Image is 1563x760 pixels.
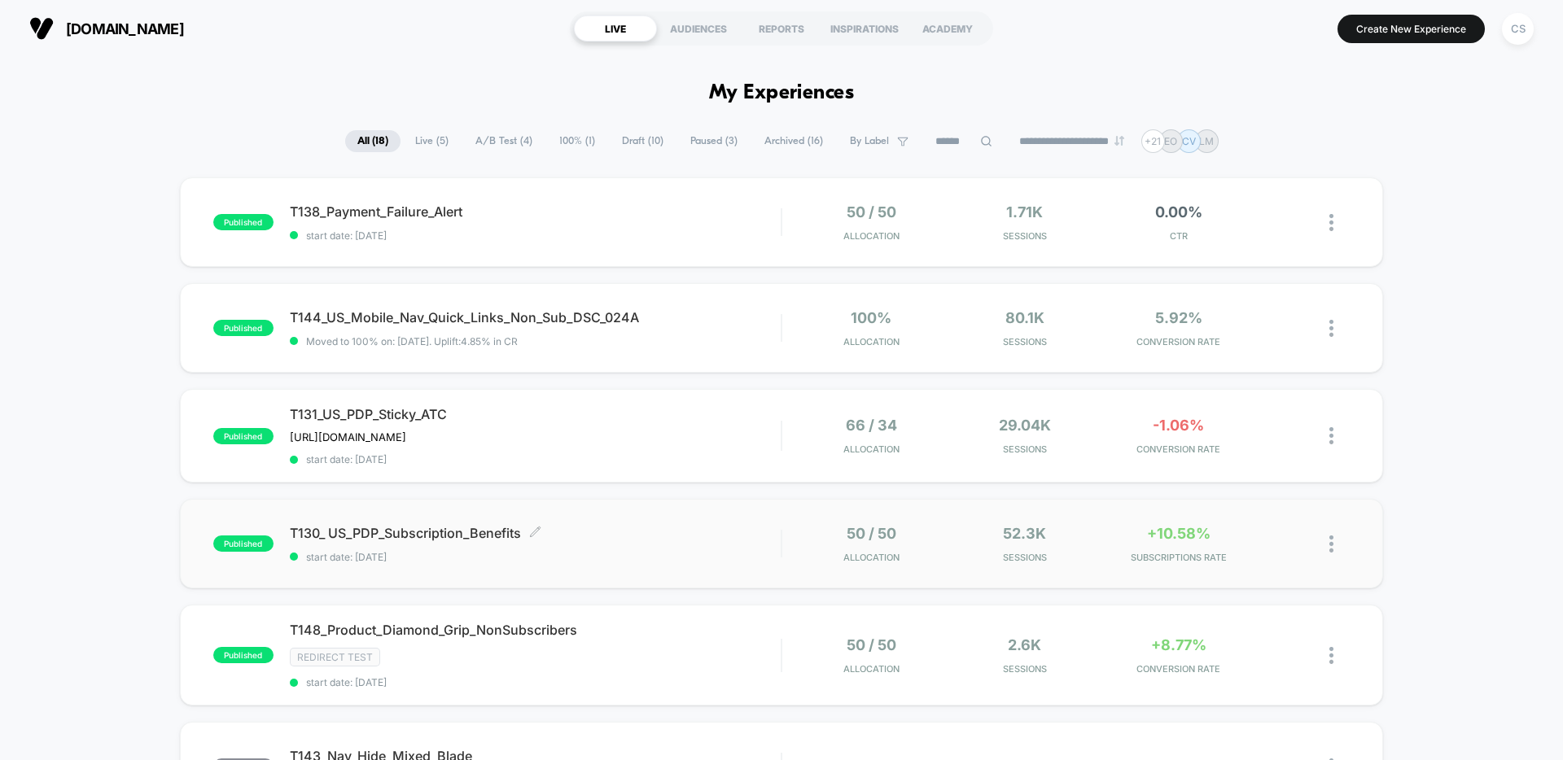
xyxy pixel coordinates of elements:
span: [DOMAIN_NAME] [66,20,184,37]
span: 52.3k [1003,525,1046,542]
span: Redirect Test [290,648,380,666]
span: start date: [DATE] [290,551,781,563]
span: Paused ( 3 ) [678,130,750,152]
img: end [1114,136,1124,146]
p: CV [1182,135,1196,147]
div: REPORTS [740,15,823,41]
span: 80.1k [1005,309,1044,326]
span: 100% [851,309,891,326]
span: By Label [850,135,889,147]
span: Allocation [843,552,900,563]
img: close [1329,647,1333,664]
span: 100% ( 1 ) [547,130,607,152]
span: 2.6k [1008,636,1041,653]
div: LIVE [574,15,657,41]
span: Allocation [843,663,900,675]
span: 1.71k [1006,203,1043,221]
span: Live ( 5 ) [403,130,461,152]
span: A/B Test ( 4 ) [463,130,545,152]
span: Sessions [952,230,1098,242]
span: T144_US_Mobile_Nav_Quick_Links_Non_Sub_DSC_024A [290,309,781,325]
span: start date: [DATE] [290,229,781,242]
span: published [213,535,274,552]
span: Draft ( 10 ) [610,130,676,152]
div: ACADEMY [906,15,989,41]
img: Visually logo [29,16,54,41]
span: 50 / 50 [847,525,896,542]
img: close [1329,320,1333,337]
span: CONVERSION RATE [1105,663,1251,675]
button: CS [1497,12,1539,46]
div: CS [1502,13,1534,45]
span: Sessions [952,336,1098,347]
span: Moved to 100% on: [DATE] . Uplift: 4.85% in CR [306,335,518,347]
span: Allocation [843,336,900,347]
span: [URL][DOMAIN_NAME] [290,430,406,443]
img: close [1329,427,1333,444]
span: published [213,320,274,336]
span: T130_ US_PDP_Subscription_Benefits [290,525,781,541]
span: published [213,214,274,230]
span: start date: [DATE] [290,676,781,688]
img: close [1329,535,1333,553]
span: Sessions [952,443,1098,455]
p: LM [1199,135,1214,147]
span: +10.58% [1147,525,1211,542]
span: SUBSCRIPTIONS RATE [1105,552,1251,563]
span: start date: [DATE] [290,453,781,465]
span: published [213,647,274,663]
span: Sessions [952,552,1098,563]
p: EO [1164,135,1177,147]
div: + 21 [1141,129,1165,153]
span: Allocation [843,443,900,455]
span: published [213,428,274,444]
span: All ( 18 ) [345,130,401,152]
span: +8.77% [1151,636,1206,653]
span: 29.04k [999,417,1051,434]
h1: My Experiences [709,81,855,105]
span: CONVERSION RATE [1105,443,1251,455]
span: Allocation [843,230,900,242]
button: Create New Experience [1338,15,1485,43]
span: Archived ( 16 ) [752,130,835,152]
span: 50 / 50 [847,636,896,653]
button: [DOMAIN_NAME] [24,15,189,41]
div: AUDIENCES [657,15,740,41]
div: INSPIRATIONS [823,15,906,41]
img: close [1329,214,1333,231]
span: 0.00% [1155,203,1202,221]
span: 50 / 50 [847,203,896,221]
span: 66 / 34 [846,417,897,434]
span: T148_Product_Diamond_Grip_NonSubscribers [290,622,781,638]
span: CTR [1105,230,1251,242]
span: T131_US_PDP_Sticky_ATC [290,406,781,422]
span: 5.92% [1155,309,1202,326]
span: CONVERSION RATE [1105,336,1251,347]
span: T138_Payment_Failure_Alert [290,203,781,220]
span: -1.06% [1153,417,1204,434]
span: Sessions [952,663,1098,675]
